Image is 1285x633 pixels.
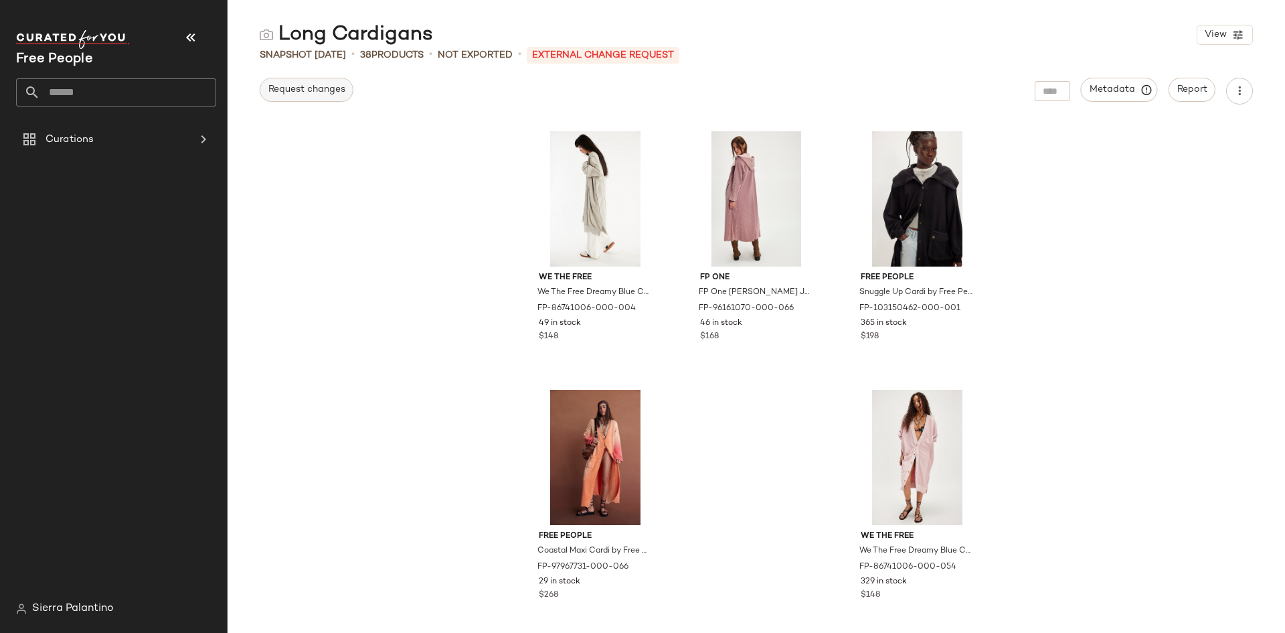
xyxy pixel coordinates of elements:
[539,318,581,330] span: 49 in stock
[859,287,972,299] span: Snuggle Up Cardi by Free People in Black, Size: XL
[260,48,346,62] span: Snapshot [DATE]
[360,50,371,60] span: 38
[16,604,27,614] img: svg%3e
[429,47,432,63] span: •
[268,84,345,95] span: Request changes
[699,303,794,315] span: FP-96161070-000-066
[438,48,513,62] span: Not Exported
[861,576,907,588] span: 329 in stock
[861,272,974,284] span: Free People
[539,531,652,543] span: Free People
[700,272,813,284] span: FP One
[16,30,130,49] img: cfy_white_logo.C9jOOHJF.svg
[537,545,651,557] span: Coastal Maxi Cardi by Free People in [GEOGRAPHIC_DATA], Size: S
[518,47,521,63] span: •
[537,287,651,299] span: We The Free Dreamy Blue Cardi at Free People in Grey, Size: S
[539,576,580,588] span: 29 in stock
[859,545,972,557] span: We The Free Dreamy Blue Cardi at Free People in Pink, Size: S
[351,47,355,63] span: •
[46,132,94,147] span: Curations
[528,131,663,267] img: 86741006_004_c
[16,52,93,66] span: Current Company Name
[700,331,719,343] span: $168
[537,303,636,315] span: FP-86741006-000-004
[861,318,907,330] span: 365 in stock
[539,331,558,343] span: $148
[1204,29,1227,40] span: View
[850,131,984,267] img: 103150462_001_a
[861,531,974,543] span: We The Free
[527,47,679,64] p: External Change Request
[32,601,114,617] span: Sierra Palantino
[850,390,984,525] img: 86741006_054_a
[539,272,652,284] span: We The Free
[1177,84,1207,95] span: Report
[260,28,273,42] img: svg%3e
[528,390,663,525] img: 97967731_066_0
[700,318,742,330] span: 46 in stock
[699,287,812,299] span: FP One [PERSON_NAME] Jacket Top at Free People in Pink, Size: XS
[1197,25,1253,45] button: View
[537,561,628,573] span: FP-97967731-000-066
[689,131,824,267] img: 96161070_066_b
[1081,78,1158,102] button: Metadata
[260,78,353,102] button: Request changes
[859,303,960,315] span: FP-103150462-000-001
[360,48,424,62] div: Products
[861,331,879,343] span: $198
[1169,78,1215,102] button: Report
[260,21,433,48] div: Long Cardigans
[539,589,558,602] span: $268
[861,589,880,602] span: $148
[1089,84,1150,96] span: Metadata
[859,561,956,573] span: FP-86741006-000-054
